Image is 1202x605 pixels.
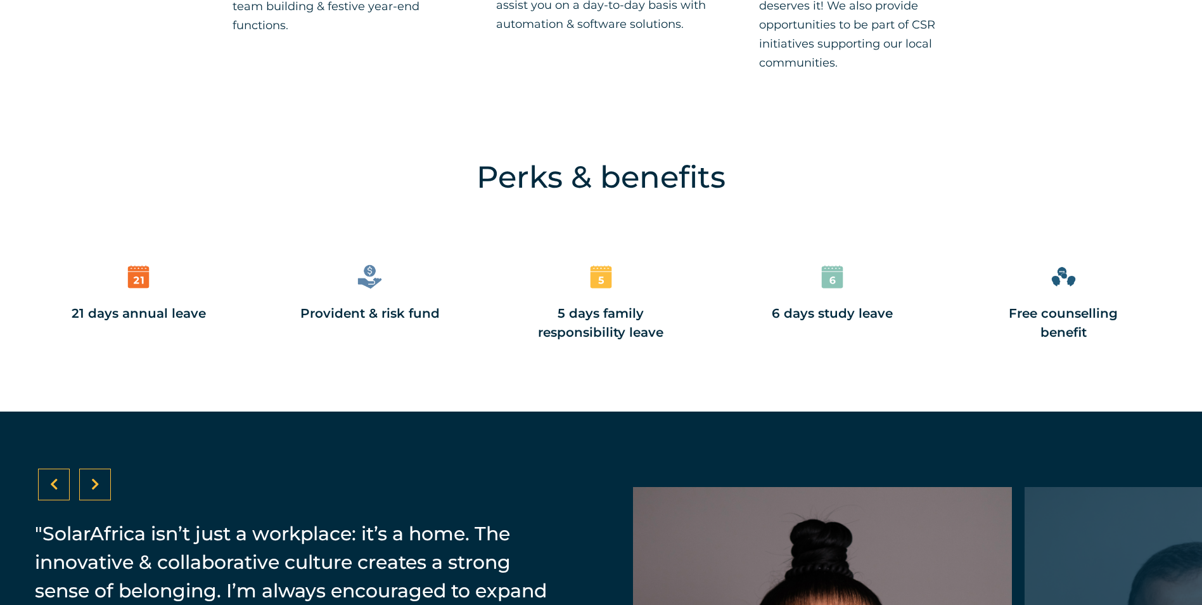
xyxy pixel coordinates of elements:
div: Provident & risk fund [295,304,445,323]
div: 6 days study leave [757,304,908,323]
div: Free counselling benefit [988,304,1139,342]
div: 21 days annual leave [63,304,214,323]
div: 5 days family responsibility leave [526,304,677,342]
h4: Perks & benefits [57,155,1145,199]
